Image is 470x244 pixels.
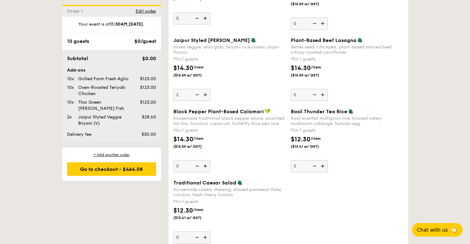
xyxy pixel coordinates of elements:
input: Plant-Based Beef Lasagnafennel seed, chickpea, plant-based minced beef, citrusy roasted cauliflow... [291,89,328,101]
span: ($13.41 w/ GST) [173,215,215,220]
div: $0/guest [134,38,156,45]
button: Chat with us🦙 [412,223,463,237]
img: icon-add.58712e84.svg [201,160,210,172]
span: Black Pepper Plant-Based Calamari [173,109,264,114]
span: ($13.41 w/ GST) [291,144,333,149]
div: 10x [65,76,76,82]
span: $14.30 [291,64,311,72]
img: icon-add.58712e84.svg [201,89,210,101]
span: /item [311,136,321,141]
span: $14.30 [173,64,193,72]
span: $28.60 [142,114,156,120]
div: Thai Green [PERSON_NAME] Fish [76,99,132,112]
span: $123.00 [140,76,156,81]
span: Edit order [136,9,156,14]
img: icon-vegetarian.fe4039eb.svg [357,37,363,43]
span: $12.30 [173,207,193,214]
span: ($15.59 w/ GST) [291,2,333,6]
img: icon-vegetarian.fe4039eb.svg [348,108,354,114]
img: icon-reduce.1d2dbef1.svg [309,18,319,29]
div: 10x [65,99,76,105]
span: /item [193,65,204,69]
span: Basil Thunder Tea Rice [291,109,347,114]
img: icon-vegetarian.fe4039eb.svg [237,180,243,185]
span: Subtotal [67,56,88,61]
div: 10 guests [67,38,89,45]
strong: [DATE] [129,22,143,27]
span: $12.30 [291,136,311,143]
input: Jaipur Styled [PERSON_NAME]mixed veggie, aloo gobi, briyani rice,classic jaipur flavourMin 1 gues... [173,89,210,101]
span: 🦙 [450,226,458,234]
img: icon-add.58712e84.svg [319,18,328,29]
img: icon-add.58712e84.svg [201,12,210,24]
img: icon-reduce.1d2dbef1.svg [309,160,319,172]
span: Delivery fee [67,132,91,137]
div: Jaipur Styled Veggie Briyani (V) [76,114,132,126]
div: housemade caesar dressing, shaved parmesan flake, crouton, fresh cherry tomato [173,187,286,197]
div: Go to checkout - $466.08 [67,162,156,176]
input: Basil Thunder Tea Ricebasil scented multigrain rice, braised celery mushroom cabbage, hanjuku egg... [291,160,328,172]
img: icon-reduce.1d2dbef1.svg [192,89,201,101]
div: Your event is at , . [67,21,156,33]
div: Min 1 guests [173,127,286,134]
img: icon-add.58712e84.svg [319,89,328,101]
img: icon-reduce.1d2dbef1.svg [309,89,319,101]
span: ($15.59 w/ GST) [291,73,333,78]
img: icon-reduce.1d2dbef1.svg [192,231,201,243]
div: + Add another order [67,152,156,157]
input: Traditional Caesar Saladhousemade caesar dressing, shaved parmesan flake, crouton, fresh cherry t... [173,231,210,243]
img: icon-vegetarian.fe4039eb.svg [251,37,256,43]
input: Min 1 guests$12.30/item($13.41 w/ GST) [173,12,210,24]
div: Min 1 guests [173,56,286,62]
span: Plant-Based Beef Lasagna [291,37,357,43]
span: $123.00 [140,85,156,90]
span: /item [311,65,321,69]
input: Min 1 guests$14.30/item($15.59 w/ GST) [291,18,328,30]
input: Black Pepper Plant-Based Calamarihousemade traditional black pepper sauce, poached nai bai, trico... [173,160,210,172]
span: ($15.59 w/ GST) [173,144,215,149]
span: /item [193,136,204,141]
strong: 11:30AM [110,22,127,27]
span: $123.00 [140,100,156,105]
span: /item [193,208,203,212]
img: icon-reduce.1d2dbef1.svg [192,160,201,172]
div: Add-ons [67,67,156,73]
div: 10x [65,85,76,91]
span: $0.00 [142,56,156,61]
span: ($15.59 w/ GST) [173,73,215,78]
span: Traditional Caesar Salad [173,180,236,186]
span: $14.30 [173,136,193,143]
div: fennel seed, chickpea, plant-based minced beef, citrusy roasted cauliflower [291,44,403,55]
div: mixed veggie, aloo gobi, briyani rice,classic jaipur flavour [173,44,286,55]
img: icon-add.58712e84.svg [319,160,328,172]
img: icon-reduce.1d2dbef1.svg [192,12,201,24]
span: Jaipur Styled [PERSON_NAME] [173,37,250,43]
div: Min 1 guests [291,127,403,134]
span: Chat with us [417,227,448,233]
div: Min 1 guests [173,199,286,205]
span: $30.00 [141,132,156,137]
div: housemade traditional black pepper sauce, poached nai bai, tricolour capsicum, butterfly blue pea... [173,116,286,126]
div: Min 1 guests [291,56,403,62]
img: icon-vegan.f8ff3823.svg [265,108,271,114]
div: 2x [65,114,76,120]
div: Oven-Roasted Teriyaki Chicken [76,85,132,97]
div: Grilled Farm Fresh Aglio [76,76,132,82]
img: icon-add.58712e84.svg [201,231,210,243]
span: Order 1 [67,9,85,14]
div: basil scented multigrain rice, braised celery mushroom cabbage, hanjuku egg [291,116,403,126]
